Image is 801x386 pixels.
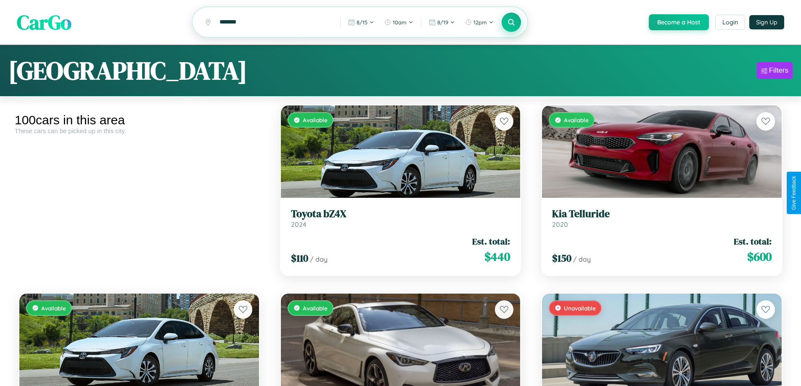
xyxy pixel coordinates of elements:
button: 12pm [461,16,498,29]
span: 2024 [291,220,307,228]
h3: Kia Telluride [552,208,772,220]
span: $ 110 [291,251,308,265]
span: 10am [393,19,407,26]
span: Est. total: [734,235,772,247]
div: 100 cars in this area [15,113,264,127]
span: Unavailable [564,305,596,312]
h1: [GEOGRAPHIC_DATA] [8,53,247,88]
span: Available [303,116,328,123]
span: $ 150 [552,251,571,265]
div: Give Feedback [791,176,797,210]
span: 8 / 15 [357,19,367,26]
a: Toyota bZ4X2024 [291,208,510,228]
span: Available [41,305,66,312]
span: CarGo [17,8,71,36]
div: Filters [769,66,788,75]
span: Available [303,305,328,312]
button: Filters [757,62,793,79]
span: $ 600 [747,248,772,265]
h3: Toyota bZ4X [291,208,510,220]
button: 10am [380,16,418,29]
span: Est. total: [472,235,510,247]
div: These cars can be picked up in this city. [15,127,264,134]
span: / day [573,255,591,263]
button: 8/19 [425,16,459,29]
span: / day [310,255,328,263]
span: 2020 [552,220,568,228]
button: Sign Up [749,15,784,29]
a: Kia Telluride2020 [552,208,772,228]
span: $ 440 [484,248,510,265]
span: Available [564,116,589,123]
button: Become a Host [649,14,709,30]
span: 12pm [473,19,487,26]
span: 8 / 19 [437,19,448,26]
button: 8/15 [344,16,378,29]
button: Login [715,15,745,30]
